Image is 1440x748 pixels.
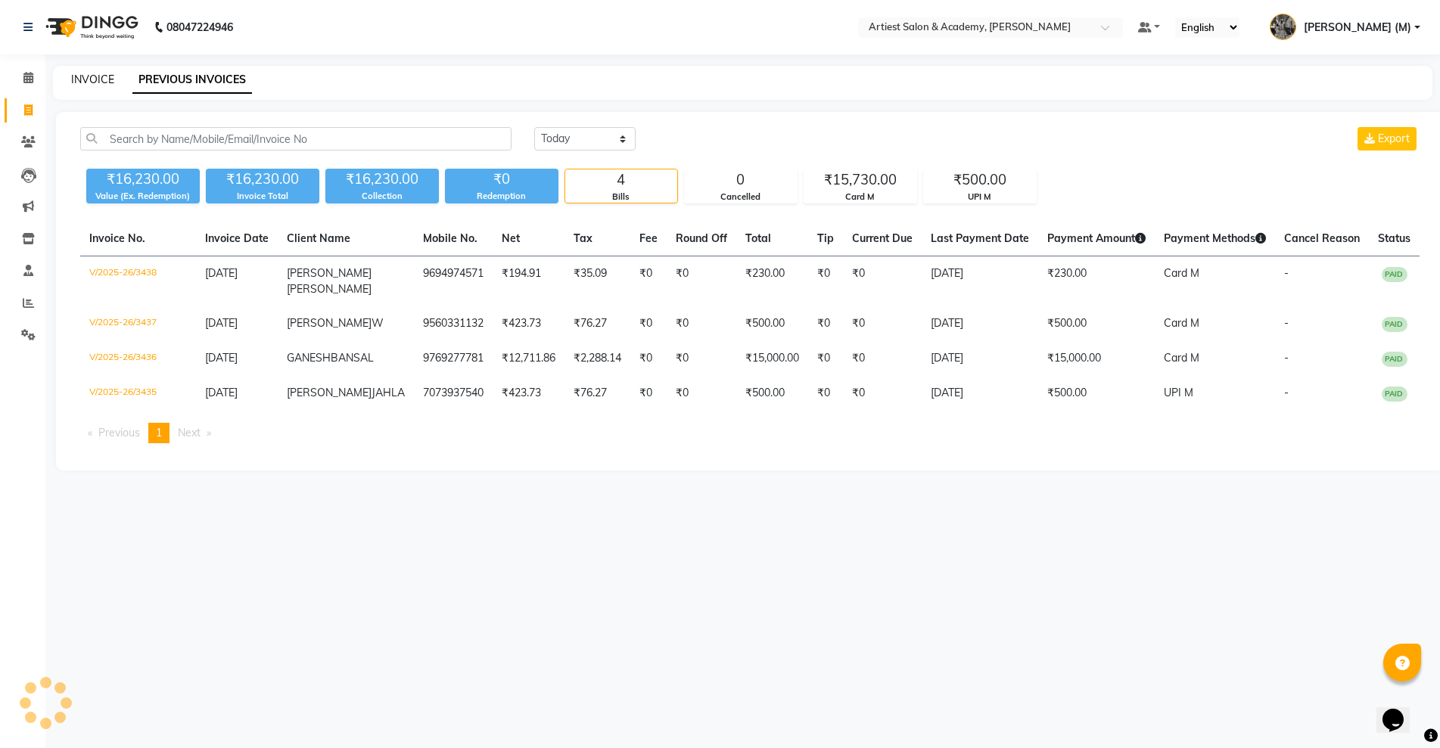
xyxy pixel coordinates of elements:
[736,341,808,376] td: ₹15,000.00
[493,306,564,341] td: ₹423.73
[1382,386,1407,402] span: PAID
[287,266,372,280] span: [PERSON_NAME]
[1284,386,1289,399] span: -
[736,306,808,341] td: ₹500.00
[80,306,196,341] td: V/2025-26/3437
[565,169,677,191] div: 4
[736,376,808,411] td: ₹500.00
[325,169,439,190] div: ₹16,230.00
[1284,316,1289,330] span: -
[80,376,196,411] td: V/2025-26/3435
[745,231,771,245] span: Total
[1164,316,1199,330] span: Card M
[924,169,1036,191] div: ₹500.00
[205,351,238,365] span: [DATE]
[156,426,162,439] span: 1
[1270,14,1296,40] img: MANOJ GAHLOT (M)
[205,231,269,245] span: Invoice Date
[564,341,630,376] td: ₹2,288.14
[922,341,1038,376] td: [DATE]
[287,316,372,330] span: [PERSON_NAME]
[922,306,1038,341] td: [DATE]
[1284,231,1360,245] span: Cancel Reason
[630,341,667,376] td: ₹0
[80,256,196,307] td: V/2025-26/3438
[1358,127,1417,151] button: Export
[166,6,233,48] b: 08047224946
[565,191,677,203] div: Bills
[86,169,200,190] div: ₹16,230.00
[1284,351,1289,365] span: -
[564,376,630,411] td: ₹76.27
[1304,20,1411,36] span: [PERSON_NAME] (M)
[1164,351,1199,365] span: Card M
[817,231,834,245] span: Tip
[843,341,922,376] td: ₹0
[736,256,808,307] td: ₹230.00
[1038,376,1155,411] td: ₹500.00
[80,341,196,376] td: V/2025-26/3436
[667,256,736,307] td: ₹0
[80,127,512,151] input: Search by Name/Mobile/Email/Invoice No
[1164,386,1193,399] span: UPI M
[1382,317,1407,332] span: PAID
[852,231,913,245] span: Current Due
[414,306,493,341] td: 9560331132
[1378,231,1410,245] span: Status
[808,256,843,307] td: ₹0
[493,341,564,376] td: ₹12,711.86
[1047,231,1146,245] span: Payment Amount
[922,376,1038,411] td: [DATE]
[89,231,145,245] span: Invoice No.
[931,231,1029,245] span: Last Payment Date
[843,376,922,411] td: ₹0
[676,231,727,245] span: Round Off
[206,169,319,190] div: ₹16,230.00
[639,231,658,245] span: Fee
[502,231,520,245] span: Net
[630,376,667,411] td: ₹0
[287,231,350,245] span: Client Name
[86,190,200,203] div: Value (Ex. Redemption)
[132,67,252,94] a: PREVIOUS INVOICES
[372,386,405,399] span: JAHLA
[630,256,667,307] td: ₹0
[445,169,558,190] div: ₹0
[325,190,439,203] div: Collection
[205,386,238,399] span: [DATE]
[414,376,493,411] td: 7073937540
[1284,266,1289,280] span: -
[206,190,319,203] div: Invoice Total
[287,351,331,365] span: GANESH
[804,169,916,191] div: ₹15,730.00
[80,423,1420,443] nav: Pagination
[1378,132,1410,145] span: Export
[843,256,922,307] td: ₹0
[205,316,238,330] span: [DATE]
[630,306,667,341] td: ₹0
[423,231,477,245] span: Mobile No.
[1038,341,1155,376] td: ₹15,000.00
[667,341,736,376] td: ₹0
[1382,267,1407,282] span: PAID
[574,231,592,245] span: Tax
[178,426,201,439] span: Next
[1164,266,1199,280] span: Card M
[493,376,564,411] td: ₹423.73
[685,191,797,203] div: Cancelled
[414,341,493,376] td: 9769277781
[667,306,736,341] td: ₹0
[808,341,843,376] td: ₹0
[685,169,797,191] div: 0
[98,426,140,439] span: Previous
[71,73,114,86] a: INVOICE
[843,306,922,341] td: ₹0
[804,191,916,203] div: Card M
[564,256,630,307] td: ₹35.09
[39,6,142,48] img: logo
[564,306,630,341] td: ₹76.27
[445,190,558,203] div: Redemption
[331,351,374,365] span: BANSAL
[414,256,493,307] td: 9694974571
[922,256,1038,307] td: [DATE]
